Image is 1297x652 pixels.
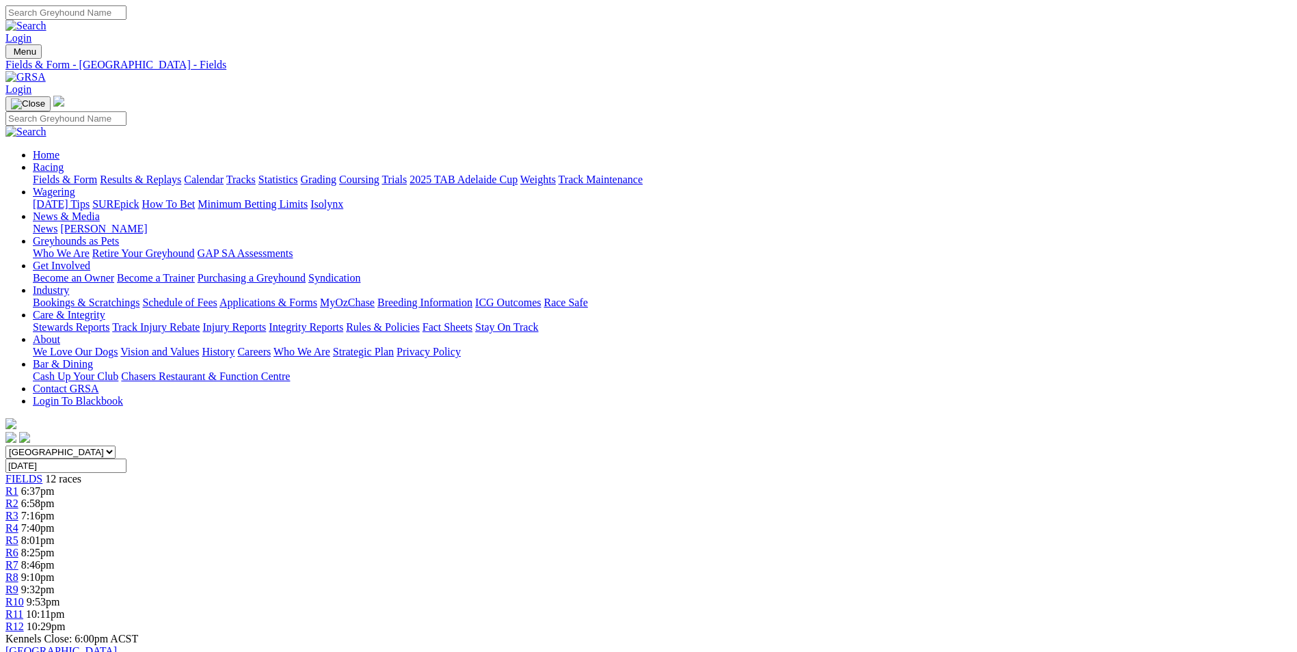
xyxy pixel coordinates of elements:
a: R9 [5,584,18,595]
span: 10:11pm [26,608,64,620]
a: [DATE] Tips [33,198,90,210]
span: 9:32pm [21,584,55,595]
a: Stay On Track [475,321,538,333]
a: Results & Replays [100,174,181,185]
a: Login To Blackbook [33,395,123,407]
a: MyOzChase [320,297,375,308]
span: 12 races [45,473,81,485]
img: Search [5,126,46,138]
a: R11 [5,608,23,620]
a: Rules & Policies [346,321,420,333]
a: Who We Are [33,247,90,259]
span: 6:37pm [21,485,55,497]
a: Race Safe [544,297,587,308]
a: Wagering [33,186,75,198]
a: Injury Reports [202,321,266,333]
img: GRSA [5,71,46,83]
a: Purchasing a Greyhound [198,272,306,284]
a: Fields & Form [33,174,97,185]
span: Menu [14,46,36,57]
a: Tracks [226,174,256,185]
span: 7:40pm [21,522,55,534]
a: Get Involved [33,260,90,271]
a: Who We Are [273,346,330,357]
span: 10:29pm [27,621,66,632]
a: We Love Our Dogs [33,346,118,357]
a: Track Injury Rebate [112,321,200,333]
a: Privacy Policy [397,346,461,357]
input: Search [5,111,126,126]
span: R2 [5,498,18,509]
a: R8 [5,571,18,583]
a: Schedule of Fees [142,297,217,308]
a: R4 [5,522,18,534]
div: Wagering [33,198,1292,210]
a: Statistics [258,174,298,185]
input: Select date [5,459,126,473]
button: Toggle navigation [5,96,51,111]
a: R12 [5,621,24,632]
a: Fields & Form - [GEOGRAPHIC_DATA] - Fields [5,59,1292,71]
a: Grading [301,174,336,185]
a: Calendar [184,174,224,185]
a: Syndication [308,272,360,284]
a: Minimum Betting Limits [198,198,308,210]
div: Racing [33,174,1292,186]
a: News & Media [33,210,100,222]
a: GAP SA Assessments [198,247,293,259]
div: Greyhounds as Pets [33,247,1292,260]
a: 2025 TAB Adelaide Cup [410,174,518,185]
a: Care & Integrity [33,309,105,321]
img: logo-grsa-white.png [5,418,16,429]
span: 6:58pm [21,498,55,509]
a: Stewards Reports [33,321,109,333]
div: Get Involved [33,272,1292,284]
a: Breeding Information [377,297,472,308]
span: Kennels Close: 6:00pm ACST [5,633,138,644]
a: Bar & Dining [33,358,93,370]
a: Applications & Forms [219,297,317,308]
a: R10 [5,596,24,608]
span: 8:46pm [21,559,55,571]
a: R1 [5,485,18,497]
a: Vision and Values [120,346,199,357]
a: Become a Trainer [117,272,195,284]
a: Coursing [339,174,379,185]
a: Strategic Plan [333,346,394,357]
span: R7 [5,559,18,571]
a: FIELDS [5,473,42,485]
a: Isolynx [310,198,343,210]
a: Login [5,32,31,44]
a: News [33,223,57,234]
a: Retire Your Greyhound [92,247,195,259]
div: Industry [33,297,1292,309]
a: R3 [5,510,18,521]
a: Racing [33,161,64,173]
a: Track Maintenance [559,174,643,185]
a: Chasers Restaurant & Function Centre [121,370,290,382]
img: Close [11,98,45,109]
span: 9:53pm [27,596,60,608]
a: Bookings & Scratchings [33,297,139,308]
span: 7:16pm [21,510,55,521]
a: R6 [5,547,18,558]
a: Greyhounds as Pets [33,235,119,247]
a: Cash Up Your Club [33,370,118,382]
div: Bar & Dining [33,370,1292,383]
img: Search [5,20,46,32]
span: 8:01pm [21,534,55,546]
img: logo-grsa-white.png [53,96,64,107]
a: About [33,334,60,345]
span: 8:25pm [21,547,55,558]
span: 9:10pm [21,571,55,583]
a: R5 [5,534,18,546]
